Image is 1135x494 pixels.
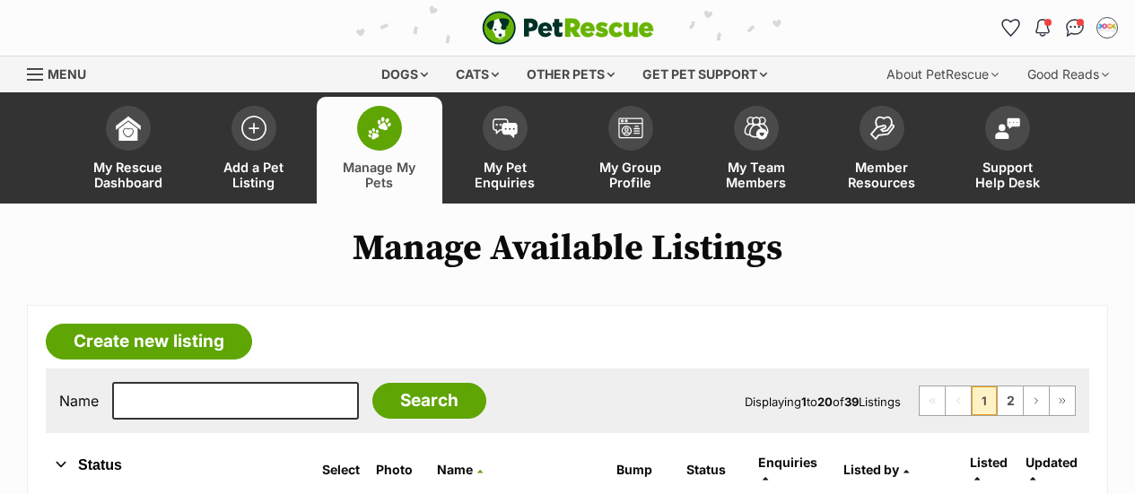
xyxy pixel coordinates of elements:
nav: Pagination [919,386,1076,416]
a: Last page [1050,386,1075,415]
button: Notifications [1028,13,1057,42]
a: Enquiries [758,455,817,484]
button: Status [46,454,295,477]
span: translation missing: en.admin.listings.index.attributes.enquiries [758,455,817,470]
div: Good Reads [1015,56,1122,92]
a: Listed [970,455,1008,484]
a: My Team Members [694,97,819,204]
div: Get pet support [630,56,780,92]
img: Brooke Pender profile pic [1098,19,1116,37]
span: Manage My Pets [339,160,420,190]
a: Listed by [843,462,909,477]
a: My Pet Enquiries [442,97,568,204]
img: chat-41dd97257d64d25036548639549fe6c8038ab92f7586957e7f3b1b290dea8141.svg [1066,19,1085,37]
a: Create new listing [46,324,252,360]
span: Listed by [843,462,899,477]
span: Listed [970,455,1008,470]
a: Manage My Pets [317,97,442,204]
span: Member Resources [842,160,922,190]
a: Favourites [996,13,1025,42]
div: Dogs [369,56,441,92]
strong: 1 [801,394,807,409]
div: Other pets [514,56,627,92]
span: Updated [1026,455,1078,470]
span: Displaying to of Listings [745,394,901,409]
a: Next page [1024,386,1049,415]
img: manage-my-pets-icon-02211641906a0b7f246fdf0571729dbe1e7629f14944591b6c1af311fb30b64b.svg [367,117,392,140]
label: Name [59,393,99,409]
span: My Team Members [716,160,797,190]
span: Previous page [946,386,971,415]
img: member-resources-icon-8e73f808a243e03378d46382f2149f9095a855e16c252ad45f914b54edf8863c.svg [869,116,895,140]
span: First page [920,386,945,415]
th: Select [315,448,367,491]
span: My Group Profile [590,160,671,190]
a: Add a Pet Listing [191,97,317,204]
a: PetRescue [482,11,654,45]
strong: 39 [844,394,859,409]
a: Menu [27,56,99,89]
img: team-members-icon-5396bd8760b3fe7c0b43da4ab00e1e3bb1a5d9ba89233759b79545d2d3fc5d0d.svg [744,117,769,140]
span: My Pet Enquiries [465,160,546,190]
img: group-profile-icon-3fa3cf56718a62981997c0bc7e787c4b2cf8bcc04b72c1350f741eb67cf2f40e.svg [618,117,643,139]
a: Support Help Desk [945,97,1070,204]
div: Cats [443,56,511,92]
strong: 20 [817,394,833,409]
a: My Group Profile [568,97,694,204]
th: Bump [609,448,677,491]
input: Search [372,383,486,419]
th: Status [679,448,749,491]
img: dashboard-icon-eb2f2d2d3e046f16d808141f083e7271f6b2e854fb5c12c21221c1fb7104beca.svg [116,116,141,141]
ul: Account quick links [996,13,1122,42]
a: Conversations [1061,13,1089,42]
img: add-pet-listing-icon-0afa8454b4691262ce3f59096e99ab1cd57d4a30225e0717b998d2c9b9846f56.svg [241,116,266,141]
span: Name [437,462,473,477]
a: Name [437,462,483,477]
button: My account [1093,13,1122,42]
img: logo-e224e6f780fb5917bec1dbf3a21bbac754714ae5b6737aabdf751b685950b380.svg [482,11,654,45]
span: Add a Pet Listing [214,160,294,190]
span: Support Help Desk [967,160,1048,190]
a: Updated [1026,455,1078,484]
a: Member Resources [819,97,945,204]
span: Page 1 [972,386,997,415]
span: Menu [48,66,86,82]
div: About PetRescue [874,56,1011,92]
img: help-desk-icon-fdf02630f3aa405de69fd3d07c3f3aa587a6932b1a1747fa1d2bba05be0121f9.svg [995,117,1020,139]
a: Page 2 [998,386,1023,415]
a: My Rescue Dashboard [65,97,191,204]
img: notifications-46538b983faf8c2785f20acdc204bb7945ddae34d4c08c2a6579f10ce5e182be.svg [1035,19,1050,37]
th: Photo [369,448,428,491]
img: pet-enquiries-icon-7e3ad2cf08bfb03b45e93fb7055b45f3efa6380592205ae92323e6603595dc1f.svg [493,118,518,138]
span: My Rescue Dashboard [88,160,169,190]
